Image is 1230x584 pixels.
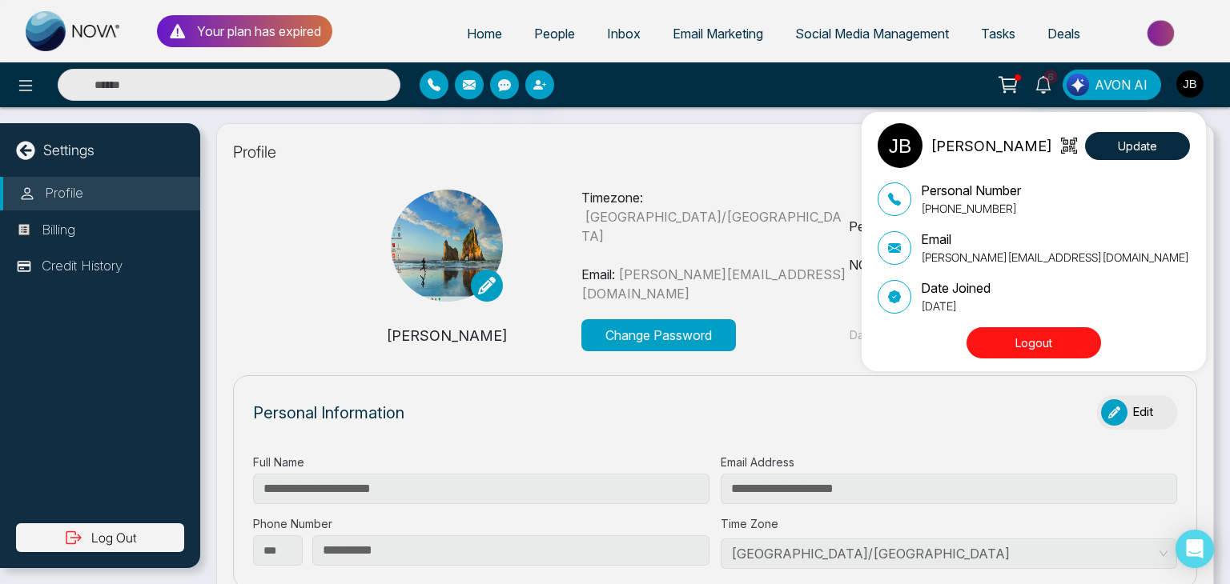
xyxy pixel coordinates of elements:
[921,200,1021,217] p: [PHONE_NUMBER]
[1176,530,1214,568] div: Open Intercom Messenger
[921,278,991,298] p: Date Joined
[921,298,991,314] p: [DATE]
[1085,132,1190,160] button: Update
[921,249,1189,266] p: [PERSON_NAME][EMAIL_ADDRESS][DOMAIN_NAME]
[931,135,1052,157] p: [PERSON_NAME]
[967,327,1101,358] button: Logout
[921,181,1021,200] p: Personal Number
[921,230,1189,249] p: Email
